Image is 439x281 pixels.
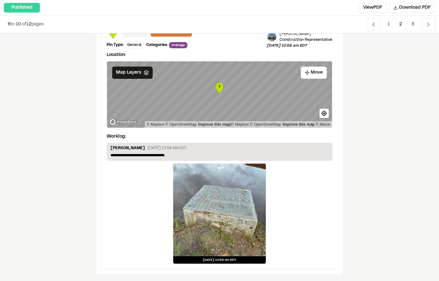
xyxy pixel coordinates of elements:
[146,42,168,48] div: Categories:
[250,122,281,127] a: OpenStreetMap
[107,133,126,140] p: Worklog:
[148,145,186,151] p: [DATE] 10:58 AM EDT
[4,3,40,13] div: Published
[26,23,31,26] span: 12
[173,163,266,264] a: [DATE] 10:58 am EDT
[383,18,395,31] span: 1
[198,122,230,127] a: Map feedback
[267,43,332,49] p: [DATE] 10:58 am EDT
[301,67,327,79] button: Move
[399,4,431,11] span: Download PDF
[319,109,329,118] button: Find my location
[116,69,141,76] span: Map Layers
[147,121,330,128] div: |
[169,42,187,48] span: Drainage
[107,51,332,59] p: Location:
[218,84,220,89] text: 7
[280,32,332,37] p: [PERSON_NAME]
[109,118,137,126] a: Mapbox logo
[125,41,144,49] div: General
[107,61,332,128] canvas: Map
[359,3,387,13] button: ViewPDF
[107,42,124,48] div: Pin Type:
[147,122,164,127] a: Mapbox
[173,256,266,264] div: [DATE] 10:58 am EDT
[111,145,145,152] p: [PERSON_NAME]
[231,122,249,127] a: Mapbox
[367,18,435,31] nav: Navigation
[8,21,44,28] p: to of pages
[394,18,407,31] span: 2
[8,23,11,26] span: 6
[215,82,224,95] div: Map marker
[16,23,21,26] span: 10
[316,122,330,127] a: Maxar
[166,122,197,127] a: OpenStreetMap
[389,3,435,13] button: Download PDF
[283,122,315,127] a: Improve this map
[280,37,332,43] p: Construction Representative
[407,18,419,31] span: 3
